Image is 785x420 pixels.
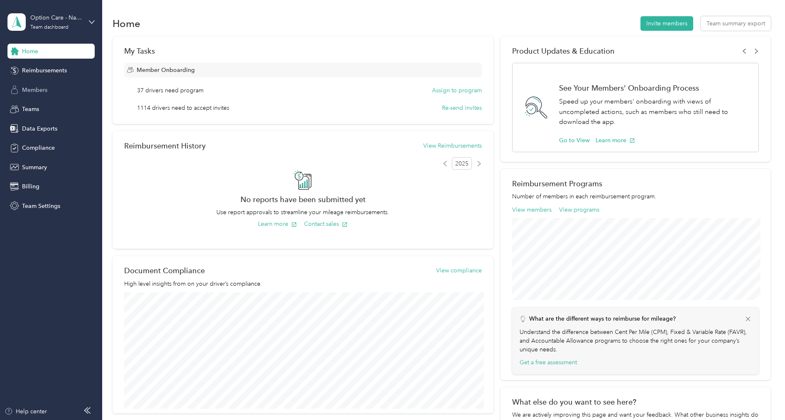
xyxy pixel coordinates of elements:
h1: See Your Members' Onboarding Process [559,84,750,92]
button: View programs [559,205,599,214]
button: Learn more [258,220,297,228]
div: Team dashboard [30,25,69,30]
h2: Reimbursement History [124,141,206,150]
span: Team Settings [22,202,60,210]
button: View members [512,205,552,214]
iframe: Everlance-gr Chat Button Frame [738,373,785,420]
p: Use report approvals to streamline your mileage reimbursements. [124,208,482,217]
span: 2025 [452,157,472,170]
button: Contact sales [304,220,348,228]
p: Understand the difference between Cent Per Mile (CPM), Fixed & Variable Rate (FAVR), and Accounta... [520,328,752,354]
span: 1114 drivers need to accept invites [137,104,229,112]
h2: No reports have been submitted yet [124,195,482,204]
p: Speed up your members' onboarding with views of uncompleted actions, such as members who still ne... [559,96,750,127]
div: My Tasks [124,47,482,55]
button: Get a free assessment [520,358,577,367]
p: High level insights from on your driver’s compliance. [124,279,482,288]
button: Assign to program [432,86,482,95]
p: What are the different ways to reimburse for mileage? [529,314,676,323]
button: Team summary export [701,16,771,31]
h2: Reimbursement Programs [512,179,759,188]
span: Data Exports [22,124,57,133]
h2: Document Compliance [124,266,205,275]
span: Summary [22,163,47,172]
button: Invite members [640,16,693,31]
button: Learn more [596,136,635,145]
span: Product Updates & Education [512,47,615,55]
span: Reimbursements [22,66,67,75]
button: View Reimbursements [423,141,482,150]
span: Compliance [22,143,55,152]
button: Help center [5,407,47,416]
span: Billing [22,182,39,191]
h1: Home [113,19,140,28]
div: What else do you want to see here? [512,398,759,406]
button: Go to View [559,136,590,145]
span: Home [22,47,38,56]
p: Number of members in each reimbursement program. [512,192,759,201]
span: Teams [22,105,39,114]
button: Re-send invites [442,104,482,112]
span: Members [22,86,47,94]
button: View compliance [436,266,482,275]
span: Member Onboarding [137,66,195,74]
div: Option Care - Naven Health [30,13,82,22]
span: 37 drivers need program [137,86,204,95]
